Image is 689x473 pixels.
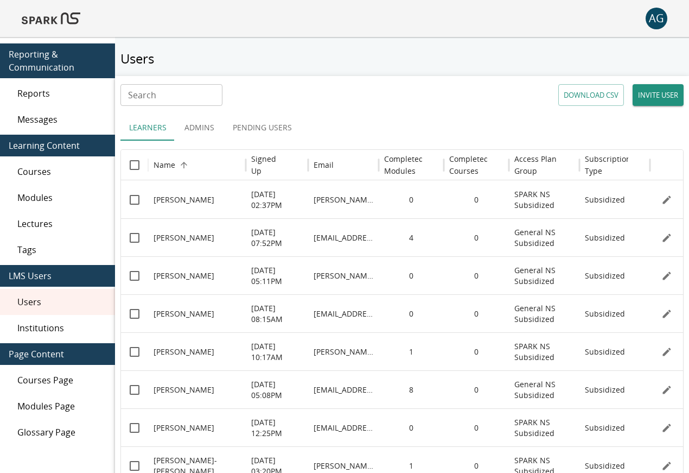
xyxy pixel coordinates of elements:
[444,256,509,294] div: 0
[661,384,672,395] svg: Edit
[514,265,574,287] p: General NS Subsidized
[661,422,672,433] svg: Edit
[154,232,214,243] p: [PERSON_NAME]
[154,308,214,319] p: [PERSON_NAME]
[444,294,509,332] div: 0
[17,321,106,335] span: Institutions
[154,270,214,281] p: [PERSON_NAME]
[175,115,224,141] button: Admins
[585,422,625,433] p: Subsidized
[661,270,672,281] svg: Edit
[558,84,624,106] button: Download CSV
[379,218,444,256] div: 4
[9,269,106,282] span: LMS Users
[633,84,684,106] button: Invite user
[514,153,574,177] h6: Access Plan Group
[314,160,334,170] div: Email
[154,346,214,357] p: [PERSON_NAME]
[154,194,214,205] p: [PERSON_NAME]
[661,194,672,205] svg: Edit
[22,5,80,31] img: Logo of SPARK at Stanford
[661,308,672,319] svg: Edit
[251,379,303,401] p: [DATE] 05:08PM
[154,384,214,395] p: [PERSON_NAME]
[120,115,684,141] div: user types
[17,243,106,256] span: Tags
[251,153,286,177] h6: Signed Up
[335,157,350,173] button: Sort
[308,180,379,218] div: Kapoor.abhijeet@gmail.com
[646,8,667,29] div: AG
[659,268,675,284] button: Edit
[585,384,625,395] p: Subsidized
[17,165,106,178] span: Courses
[659,192,675,208] button: Edit
[224,115,301,141] button: Pending Users
[661,346,672,357] svg: Edit
[251,341,303,363] p: [DATE] 10:17AM
[115,50,689,67] h5: Users
[308,370,379,408] div: chubykin@purdue.edu
[646,8,667,29] button: account of current user
[251,417,303,439] p: [DATE] 12:25PM
[661,461,672,471] svg: Edit
[17,295,106,308] span: Users
[308,256,379,294] div: adriana.ann.garcia+generallearner@gmail.com
[17,191,106,204] span: Modules
[514,417,574,439] p: SPARK NS Subsidized
[251,227,303,249] p: [DATE] 07:52PM
[423,157,438,173] button: Sort
[251,265,303,287] p: [DATE] 05:11PM
[17,217,106,230] span: Lectures
[9,139,106,152] span: Learning Content
[288,157,303,173] button: Sort
[444,332,509,370] div: 0
[514,303,574,325] p: General NS Subsidized
[17,426,106,439] span: Glossary Page
[154,160,175,170] div: Name
[661,232,672,243] svg: Edit
[17,113,106,126] span: Messages
[488,157,503,173] button: Sort
[659,230,675,246] button: Edit
[379,256,444,294] div: 0
[308,332,379,370] div: alex.vendola@nih.gov
[659,420,675,436] button: Edit
[17,374,106,387] span: Courses Page
[585,232,625,243] p: Subsidized
[154,422,214,433] p: [PERSON_NAME]
[659,382,675,398] button: Edit
[444,408,509,446] div: 0
[444,370,509,408] div: 0
[585,461,625,471] p: Subsidized
[308,408,379,446] div: ack4001@med.cornell.edu
[514,189,574,211] p: SPARK NS Subsidized
[514,227,574,249] p: General NS Subsidized
[17,87,106,100] span: Reports
[120,115,175,141] button: Learners
[449,153,489,177] h6: Completed Courses
[379,180,444,218] div: 0
[514,341,574,363] p: SPARK NS Subsidized
[444,218,509,256] div: 0
[585,308,625,319] p: Subsidized
[17,400,106,413] span: Modules Page
[585,153,631,177] h6: Subscription Type
[585,270,625,281] p: Subsidized
[659,306,675,322] button: Edit
[251,303,303,325] p: [DATE] 08:15AM
[379,370,444,408] div: 8
[384,153,424,177] h6: Completed Modules
[514,379,574,401] p: General NS Subsidized
[176,157,192,173] button: Sort
[659,344,675,360] button: Edit
[629,157,645,173] button: Sort
[585,194,625,205] p: Subsidized
[379,294,444,332] div: 0
[308,218,379,256] div: achim.klug@cuanschutz.edu
[379,332,444,370] div: 1
[379,408,444,446] div: 0
[308,294,379,332] div: awlodarczyk@health.sdu.dk
[444,180,509,218] div: 0
[9,348,106,361] span: Page Content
